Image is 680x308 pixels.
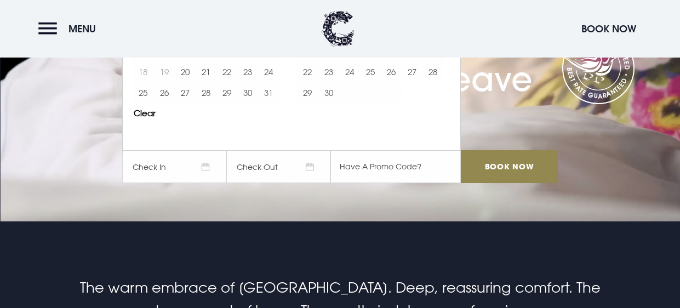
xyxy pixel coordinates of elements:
[576,17,642,41] button: Book Now
[196,82,216,103] button: 28
[258,61,279,82] td: Choose Sunday, August 24, 2025 as your start date.
[381,61,402,82] td: Choose Friday, September 26, 2025 as your start date.
[258,82,279,103] td: Choose Sunday, August 31, 2025 as your start date.
[216,61,237,82] button: 22
[339,61,360,82] td: Choose Wednesday, September 24, 2025 as your start date.
[237,61,258,82] button: 23
[153,82,174,103] td: Choose Tuesday, August 26, 2025 as your start date.
[258,61,279,82] button: 24
[237,82,258,103] button: 30
[297,82,318,103] td: Choose Monday, September 29, 2025 as your start date.
[360,61,381,82] td: Choose Thursday, September 25, 2025 as your start date.
[196,82,216,103] td: Choose Thursday, August 28, 2025 as your start date.
[318,61,339,82] td: Choose Tuesday, September 23, 2025 as your start date.
[237,61,258,82] td: Choose Saturday, August 23, 2025 as your start date.
[318,61,339,82] button: 23
[297,61,318,82] td: Choose Monday, September 22, 2025 as your start date.
[216,61,237,82] td: Choose Friday, August 22, 2025 as your start date.
[175,61,196,82] button: 20
[258,82,279,103] button: 31
[175,82,196,103] td: Choose Wednesday, August 27, 2025 as your start date.
[153,82,174,103] button: 26
[68,22,96,35] span: Menu
[402,61,422,82] td: Choose Saturday, September 27, 2025 as your start date.
[237,82,258,103] td: Choose Saturday, August 30, 2025 as your start date.
[381,61,402,82] button: 26
[322,11,355,47] img: Clandeboye Lodge
[216,82,237,103] td: Choose Friday, August 29, 2025 as your start date.
[196,61,216,82] td: Choose Thursday, August 21, 2025 as your start date.
[318,82,339,103] button: 30
[461,150,557,183] input: Book Now
[196,61,216,82] button: 21
[297,82,318,103] button: 29
[38,17,101,41] button: Menu
[422,61,443,82] td: Choose Sunday, September 28, 2025 as your start date.
[297,61,318,82] button: 22
[402,61,422,82] button: 27
[133,82,153,103] button: 25
[175,82,196,103] button: 27
[422,61,443,82] button: 28
[339,61,360,82] button: 24
[134,109,156,117] button: Clear
[216,82,237,103] button: 29
[360,61,381,82] button: 25
[318,82,339,103] td: Choose Tuesday, September 30, 2025 as your start date.
[122,150,226,183] span: Check In
[133,82,153,103] td: Choose Monday, August 25, 2025 as your start date.
[226,150,330,183] span: Check Out
[330,150,461,183] input: Have A Promo Code?
[175,61,196,82] td: Choose Wednesday, August 20, 2025 as your start date.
